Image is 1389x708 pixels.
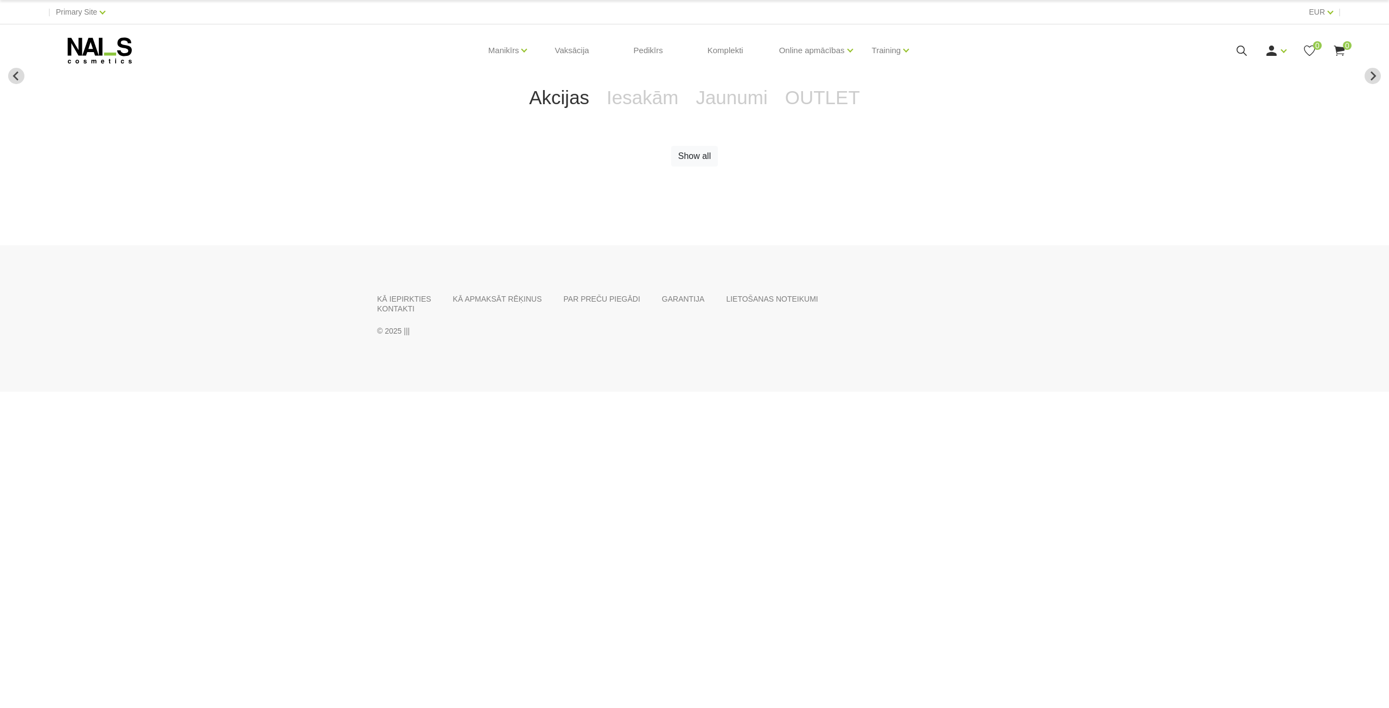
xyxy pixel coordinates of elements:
a: Akcijas [520,76,598,119]
a: Vaksācija [546,24,597,76]
a: Iesakām [598,76,687,119]
a: Show all [671,146,718,167]
a: PAR PREČU PIEGĀDI [564,294,640,304]
a: EUR [1309,5,1326,18]
a: Pedikīrs [625,24,672,76]
a: KĀ IEPIRKTIES [377,294,431,304]
a: Primary Site [56,5,97,18]
p: © 2025 | | | [377,324,849,337]
a: OUTLET [776,76,869,119]
span: | [48,5,50,18]
a: Online apmācības [779,29,845,72]
a: Training [872,29,901,72]
a: Manikīrs [488,29,519,72]
a: KONTAKTI [377,304,415,314]
span: 0 [1313,41,1322,50]
a: 0 [1303,44,1316,58]
a: LIETOŠANAS NOTEIKUMI [726,294,818,304]
a: GARANTIJA [662,294,705,304]
a: Komplekti [699,24,752,76]
span: | [1339,5,1341,18]
a: 0 [1333,44,1346,58]
a: Jaunumi [687,76,776,119]
span: 0 [1343,41,1352,50]
a: KĀ APMAKSĀT RĒĶINUS [453,294,542,304]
